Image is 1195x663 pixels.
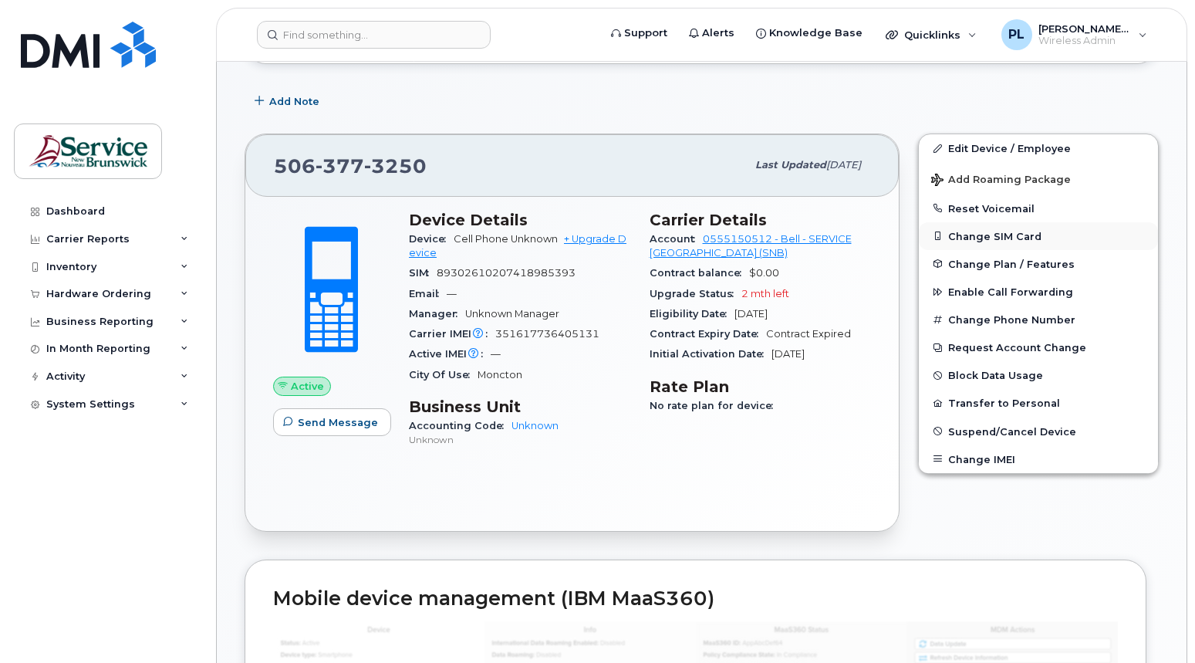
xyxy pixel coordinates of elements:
[919,445,1158,473] button: Change IMEI
[409,267,437,279] span: SIM
[364,154,427,178] span: 3250
[409,328,495,340] span: Carrier IMEI
[771,348,805,360] span: [DATE]
[919,195,1158,222] button: Reset Voicemail
[600,18,678,49] a: Support
[478,369,522,381] span: Moncton
[291,379,324,394] span: Active
[875,19,987,50] div: Quicklinks
[919,163,1158,195] button: Add Roaming Package
[650,288,741,299] span: Upgrade Status
[749,267,779,279] span: $0.00
[495,328,599,340] span: 351617736405131
[702,25,734,41] span: Alerts
[273,408,391,436] button: Send Message
[919,134,1158,162] a: Edit Device / Employee
[650,377,872,396] h3: Rate Plan
[447,288,457,299] span: —
[741,288,789,299] span: 2 mth left
[650,400,781,411] span: No rate plan for device
[409,433,631,446] p: Unknown
[245,87,333,115] button: Add Note
[948,258,1075,269] span: Change Plan / Features
[769,25,862,41] span: Knowledge Base
[511,420,559,431] a: Unknown
[919,278,1158,306] button: Enable Call Forwarding
[491,348,501,360] span: —
[1038,35,1131,47] span: Wireless Admin
[919,306,1158,333] button: Change Phone Number
[650,328,766,340] span: Contract Expiry Date
[409,420,511,431] span: Accounting Code
[650,348,771,360] span: Initial Activation Date
[409,348,491,360] span: Active IMEI
[257,21,491,49] input: Find something...
[409,308,465,320] span: Manager
[755,159,826,171] span: Last updated
[734,308,768,320] span: [DATE]
[650,308,734,320] span: Eligibility Date
[919,250,1158,278] button: Change Plan / Features
[650,233,852,259] a: 0555150512 - Bell - SERVICE [GEOGRAPHIC_DATA] (SNB)
[1038,22,1131,35] span: [PERSON_NAME] (SNB)
[409,233,454,245] span: Device
[437,267,576,279] span: 89302610207418985393
[409,369,478,381] span: City Of Use
[919,389,1158,417] button: Transfer to Personal
[919,333,1158,361] button: Request Account Change
[931,174,1071,188] span: Add Roaming Package
[991,19,1158,50] div: Penney, Lily (SNB)
[919,361,1158,389] button: Block Data Usage
[948,286,1073,298] span: Enable Call Forwarding
[745,18,873,49] a: Knowledge Base
[766,328,851,340] span: Contract Expired
[650,233,703,245] span: Account
[650,211,872,229] h3: Carrier Details
[678,18,745,49] a: Alerts
[826,159,861,171] span: [DATE]
[298,415,378,430] span: Send Message
[409,211,631,229] h3: Device Details
[454,233,558,245] span: Cell Phone Unknown
[269,94,319,109] span: Add Note
[919,418,1158,445] button: Suspend/Cancel Device
[919,222,1158,250] button: Change SIM Card
[274,154,427,178] span: 506
[650,267,749,279] span: Contract balance
[316,154,364,178] span: 377
[409,288,447,299] span: Email
[273,588,1118,610] h2: Mobile device management (IBM MaaS360)
[1008,25,1025,44] span: PL
[409,397,631,416] h3: Business Unit
[948,425,1076,437] span: Suspend/Cancel Device
[624,25,667,41] span: Support
[904,29,960,41] span: Quicklinks
[465,308,559,320] span: Unknown Manager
